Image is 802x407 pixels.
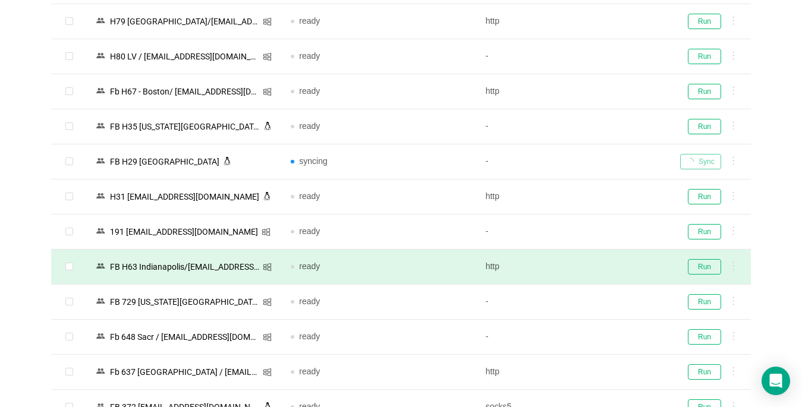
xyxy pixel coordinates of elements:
td: - [476,144,671,179]
span: ready [299,16,320,26]
td: - [476,214,671,250]
span: ready [299,226,320,236]
button: Run [688,224,721,239]
div: Fb 648 Sacr / [EMAIL_ADDRESS][DOMAIN_NAME] [106,329,263,345]
div: FB Н35 [US_STATE][GEOGRAPHIC_DATA][EMAIL_ADDRESS][DOMAIN_NAME] [106,119,263,134]
span: ready [299,332,320,341]
td: - [476,320,671,355]
i: icon: windows [262,228,271,236]
button: Run [688,364,721,380]
span: ready [299,191,320,201]
button: Run [688,329,721,345]
span: ready [299,261,320,271]
button: Run [688,189,721,204]
span: ready [299,296,320,306]
button: Run [688,14,721,29]
i: icon: windows [263,333,272,342]
span: syncing [299,156,327,166]
td: - [476,285,671,320]
div: H79 [GEOGRAPHIC_DATA]/[EMAIL_ADDRESS][DOMAIN_NAME] [1] [106,14,263,29]
td: - [476,39,671,74]
div: Н31 [EMAIL_ADDRESS][DOMAIN_NAME] [106,189,263,204]
div: H80 LV / [EMAIL_ADDRESS][DOMAIN_NAME] [1] [106,49,263,64]
button: Run [688,84,721,99]
span: ready [299,367,320,376]
div: FB Н63 Indianapolis/[EMAIL_ADDRESS][DOMAIN_NAME] [1] [106,259,263,275]
span: ready [299,86,320,96]
td: http [476,250,671,285]
span: ready [299,121,320,131]
button: Run [688,49,721,64]
i: icon: windows [263,17,272,26]
button: Run [688,294,721,310]
td: http [476,355,671,390]
i: icon: windows [263,263,272,272]
div: FB H29 [GEOGRAPHIC_DATA] [106,154,223,169]
div: FB 729 [US_STATE][GEOGRAPHIC_DATA]/ [EMAIL_ADDRESS][DOMAIN_NAME] [106,294,263,310]
i: icon: windows [263,87,272,96]
div: Open Intercom Messenger [762,367,790,395]
div: Fb Н67 - Boston/ [EMAIL_ADDRESS][DOMAIN_NAME] [1] [106,84,263,99]
i: icon: windows [263,52,272,61]
td: http [476,179,671,214]
td: http [476,4,671,39]
td: - [476,109,671,144]
span: ready [299,51,320,61]
i: icon: windows [263,368,272,377]
div: 191 [EMAIL_ADDRESS][DOMAIN_NAME] [106,224,262,239]
div: Fb 637 [GEOGRAPHIC_DATA] / [EMAIL_ADDRESS][DOMAIN_NAME] [106,364,263,380]
button: Run [688,259,721,275]
td: http [476,74,671,109]
button: Run [688,119,721,134]
i: icon: windows [263,298,272,307]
